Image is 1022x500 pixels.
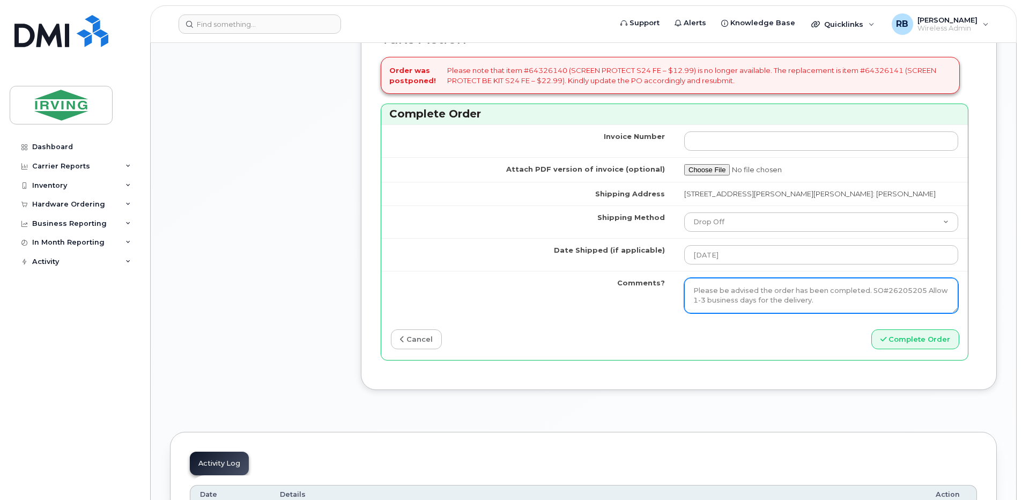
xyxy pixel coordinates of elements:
[871,329,959,349] button: Complete Order
[804,13,882,35] div: Quicklinks
[389,65,447,85] strong: Order was postponed!
[684,278,958,313] textarea: Please note that item #64326140 (SCREEN PROTECT S24 FE – $12.99) is no longer available. The repl...
[917,16,977,24] span: [PERSON_NAME]
[381,31,968,47] h2: Take Action
[617,278,665,288] label: Comments?
[714,12,803,34] a: Knowledge Base
[597,212,665,223] label: Shipping Method
[896,18,908,31] span: RB
[667,12,714,34] a: Alerts
[824,20,863,28] span: Quicklinks
[391,329,442,349] a: cancel
[179,14,341,34] input: Find something...
[613,12,667,34] a: Support
[554,245,665,255] label: Date Shipped (if applicable)
[389,107,960,121] h3: Complete Order
[381,57,960,94] div: Please note that item #64326140 (SCREEN PROTECT S24 FE – $12.99) is no longer available. The repl...
[917,24,977,33] span: Wireless Admin
[506,164,665,174] label: Attach PDF version of invoice (optional)
[684,18,706,28] span: Alerts
[675,182,968,205] td: [STREET_ADDRESS][PERSON_NAME][PERSON_NAME]: [PERSON_NAME]
[280,490,306,499] span: Details
[595,189,665,199] label: Shipping Address
[200,490,217,499] span: Date
[604,131,665,142] label: Invoice Number
[630,18,660,28] span: Support
[884,13,996,35] div: Roberts, Brad
[730,18,795,28] span: Knowledge Base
